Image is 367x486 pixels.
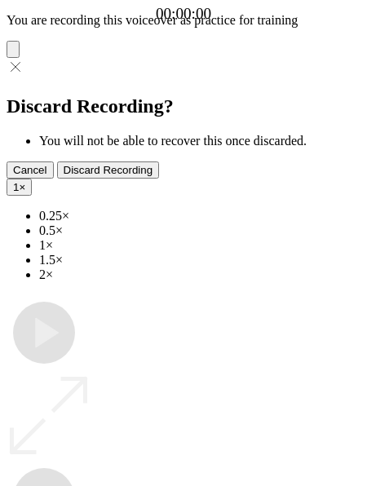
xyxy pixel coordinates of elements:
li: 2× [39,267,360,282]
li: 0.25× [39,209,360,223]
button: Discard Recording [57,161,160,179]
p: You are recording this voiceover as practice for training [7,13,360,28]
button: 1× [7,179,32,196]
li: 1.5× [39,253,360,267]
li: 0.5× [39,223,360,238]
li: You will not be able to recover this once discarded. [39,134,360,148]
li: 1× [39,238,360,253]
h2: Discard Recording? [7,95,360,117]
button: Cancel [7,161,54,179]
a: 00:00:00 [156,5,211,23]
span: 1 [13,181,19,193]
